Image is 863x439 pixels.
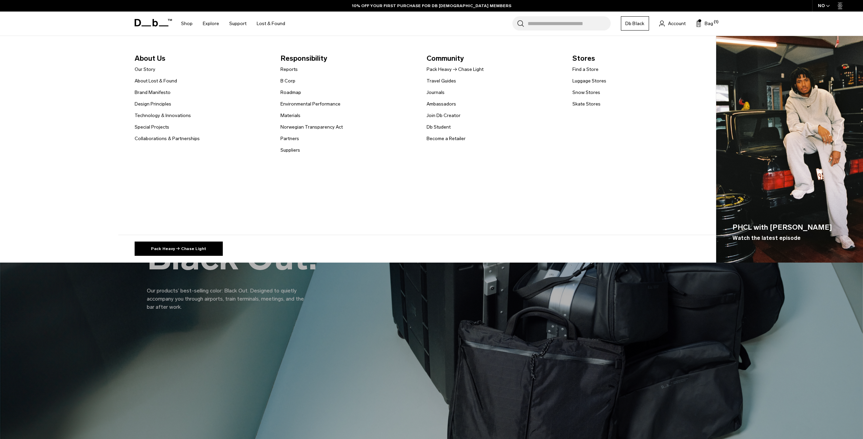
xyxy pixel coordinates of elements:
a: Technology & Innovations [135,112,191,119]
a: Become a Retailer [427,135,466,142]
a: Support [229,12,247,36]
a: Partners [280,135,299,142]
a: Design Principles [135,100,171,108]
span: (1) [714,19,719,25]
a: Db Student [427,123,451,131]
a: 10% OFF YOUR FIRST PURCHASE FOR DB [DEMOGRAPHIC_DATA] MEMBERS [352,3,511,9]
span: Watch the latest episode [732,234,801,242]
span: Community [427,53,562,64]
a: About Lost & Found [135,77,177,84]
a: Special Projects [135,123,169,131]
a: Travel Guides [427,77,456,84]
a: Db Black [621,16,649,31]
span: Account [668,20,686,27]
a: Ambassadors [427,100,456,108]
a: Journals [427,89,445,96]
span: Responsibility [280,53,416,64]
a: Shop [181,12,193,36]
a: Skate Stores [572,100,601,108]
a: Our Story [135,66,155,73]
span: PHCL with [PERSON_NAME] [732,222,832,233]
a: Norwegian Transparency Act [280,123,343,131]
a: Collaborations & Partnerships [135,135,200,142]
a: Explore [203,12,219,36]
span: Stores [572,53,708,64]
a: Roadmap [280,89,301,96]
a: Pack Heavy → Chase Light [135,242,223,256]
button: Bag (1) [696,19,713,27]
a: Snow Stores [572,89,600,96]
a: Lost & Found [257,12,285,36]
nav: Main Navigation [176,12,290,36]
a: Brand Manifesto [135,89,171,96]
a: Materials [280,112,300,119]
a: Luggage Stores [572,77,606,84]
a: Join Db Creator [427,112,460,119]
a: Reports [280,66,298,73]
span: Bag [705,20,713,27]
a: Pack Heavy → Chase Light [427,66,484,73]
a: Account [659,19,686,27]
a: Suppliers [280,147,300,154]
span: About Us [135,53,270,64]
a: Find a Store [572,66,599,73]
a: Environmental Performance [280,100,340,108]
a: B Corp [280,77,295,84]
